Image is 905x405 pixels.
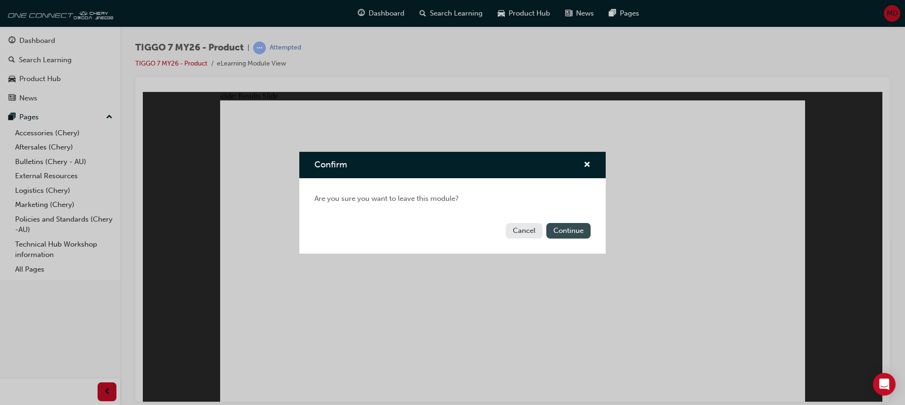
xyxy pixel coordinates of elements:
button: Cancel [506,223,543,239]
span: Confirm [314,159,347,170]
button: cross-icon [584,159,591,171]
span: cross-icon [584,161,591,170]
div: Open Intercom Messenger [873,373,896,396]
div: Are you sure you want to leave this module? [299,178,606,219]
div: Confirm [299,152,606,254]
button: Continue [546,223,591,239]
